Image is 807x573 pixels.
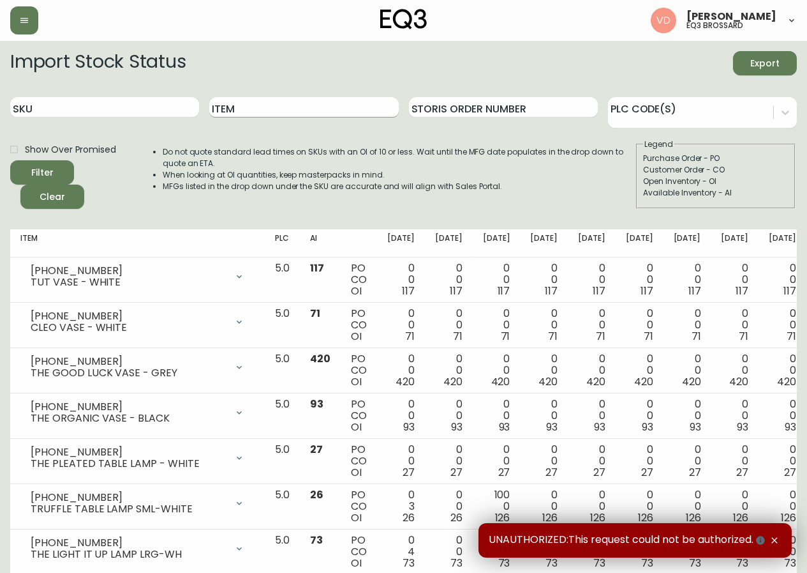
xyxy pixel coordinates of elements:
[643,164,788,176] div: Customer Order - CO
[578,399,605,433] div: 0 0
[483,399,510,433] div: 0 0
[593,465,605,480] span: 27
[310,351,330,366] span: 420
[435,263,463,297] div: 0 0
[495,510,510,525] span: 126
[351,420,362,434] span: OI
[692,329,701,344] span: 71
[20,263,255,291] div: [PHONE_NUMBER]TUT VASE - WHITE
[265,303,300,348] td: 5.0
[387,399,415,433] div: 0 0
[310,442,323,457] span: 27
[20,535,255,563] div: [PHONE_NUMBER]THE LIGHT IT UP LAMP LRG-WH
[626,489,653,524] div: 0 0
[403,556,415,570] span: 73
[545,284,558,298] span: 117
[450,510,463,525] span: 26
[520,229,568,257] th: [DATE]
[498,556,510,570] span: 73
[351,399,367,433] div: PO CO
[546,420,558,434] span: 93
[450,284,463,298] span: 117
[530,399,558,433] div: 0 0
[626,535,653,569] div: 0 0
[686,22,743,29] h5: eq3 brossard
[530,263,558,297] div: 0 0
[435,444,463,478] div: 0 0
[351,353,367,388] div: PO CO
[31,413,226,424] div: THE ORGANIC VASE - BLACK
[310,261,324,275] span: 117
[578,263,605,297] div: 0 0
[545,556,558,570] span: 73
[491,374,510,389] span: 420
[568,229,616,257] th: [DATE]
[351,465,362,480] span: OI
[498,284,510,298] span: 117
[784,556,796,570] span: 73
[644,329,653,344] span: 71
[690,420,701,434] span: 93
[498,465,510,480] span: 27
[31,549,226,560] div: THE LIGHT IT UP LAMP LRG-WH
[31,447,226,458] div: [PHONE_NUMBER]
[530,308,558,342] div: 0 0
[578,535,605,569] div: 0 0
[626,444,653,478] div: 0 0
[729,374,748,389] span: 420
[739,329,748,344] span: 71
[721,308,748,342] div: 0 0
[682,374,701,389] span: 420
[743,56,787,72] span: Export
[638,510,653,525] span: 126
[787,329,796,344] span: 71
[265,439,300,484] td: 5.0
[721,444,748,478] div: 0 0
[781,510,796,525] span: 126
[626,308,653,342] div: 0 0
[351,510,362,525] span: OI
[163,169,635,181] li: When looking at OI quantities, keep masterpacks in mind.
[777,374,796,389] span: 420
[31,310,226,322] div: [PHONE_NUMBER]
[538,374,558,389] span: 420
[387,489,415,524] div: 0 3
[721,263,748,297] div: 0 0
[593,284,605,298] span: 117
[387,308,415,342] div: 0 0
[711,229,759,257] th: [DATE]
[548,329,558,344] span: 71
[351,329,362,344] span: OI
[31,277,226,288] div: TUT VASE - WHITE
[31,492,226,503] div: [PHONE_NUMBER]
[501,329,510,344] span: 71
[769,489,796,524] div: 0 0
[593,556,605,570] span: 73
[784,465,796,480] span: 27
[736,556,748,570] span: 73
[590,510,605,525] span: 126
[586,374,605,389] span: 420
[733,51,797,75] button: Export
[737,420,748,434] span: 93
[483,489,510,524] div: 100 0
[759,229,806,257] th: [DATE]
[721,399,748,433] div: 0 0
[616,229,663,257] th: [DATE]
[31,322,226,333] div: CLEO VASE - WHITE
[674,489,701,524] div: 0 0
[769,263,796,297] div: 0 0
[663,229,711,257] th: [DATE]
[265,229,300,257] th: PLC
[402,284,415,298] span: 117
[377,229,425,257] th: [DATE]
[405,329,415,344] span: 71
[542,510,558,525] span: 126
[626,353,653,388] div: 0 0
[443,374,463,389] span: 420
[674,444,701,478] div: 0 0
[20,353,255,381] div: [PHONE_NUMBER]THE GOOD LUCK VASE - GREY
[31,401,226,413] div: [PHONE_NUMBER]
[530,489,558,524] div: 0 0
[31,189,74,205] span: Clear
